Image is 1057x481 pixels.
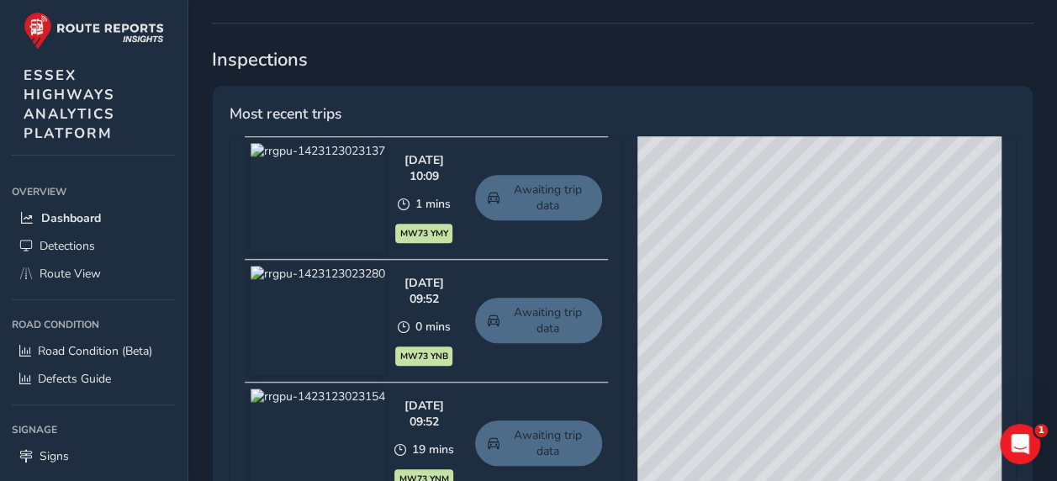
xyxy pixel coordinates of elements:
[1034,424,1048,437] span: 1
[251,143,385,252] img: rrgpu-1423123023137
[41,210,101,226] span: Dashboard
[212,47,1033,72] span: Inspections
[475,175,602,220] a: Awaiting trip data
[12,312,176,337] div: Road Condition
[391,275,458,307] div: [DATE] 09:52
[475,298,602,343] a: Awaiting trip data
[391,398,458,430] div: [DATE] 09:52
[475,420,602,466] a: Awaiting trip data
[251,266,385,375] img: rrgpu-1423123023280
[38,371,111,387] span: Defects Guide
[400,350,448,363] span: MW73 YNB
[12,204,176,232] a: Dashboard
[40,448,69,464] span: Signs
[1000,424,1040,464] iframe: Intercom live chat
[412,441,454,457] span: 19 mins
[400,227,448,240] span: MW73 YMY
[24,12,164,50] img: rr logo
[12,179,176,204] div: Overview
[12,442,176,470] a: Signs
[40,238,95,254] span: Detections
[40,266,101,282] span: Route View
[415,196,451,212] span: 1 mins
[12,417,176,442] div: Signage
[12,337,176,365] a: Road Condition (Beta)
[391,152,458,184] div: [DATE] 10:09
[12,260,176,288] a: Route View
[38,343,152,359] span: Road Condition (Beta)
[12,365,176,393] a: Defects Guide
[415,319,451,335] span: 0 mins
[24,66,115,143] span: ESSEX HIGHWAYS ANALYTICS PLATFORM
[12,232,176,260] a: Detections
[230,103,341,124] span: Most recent trips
